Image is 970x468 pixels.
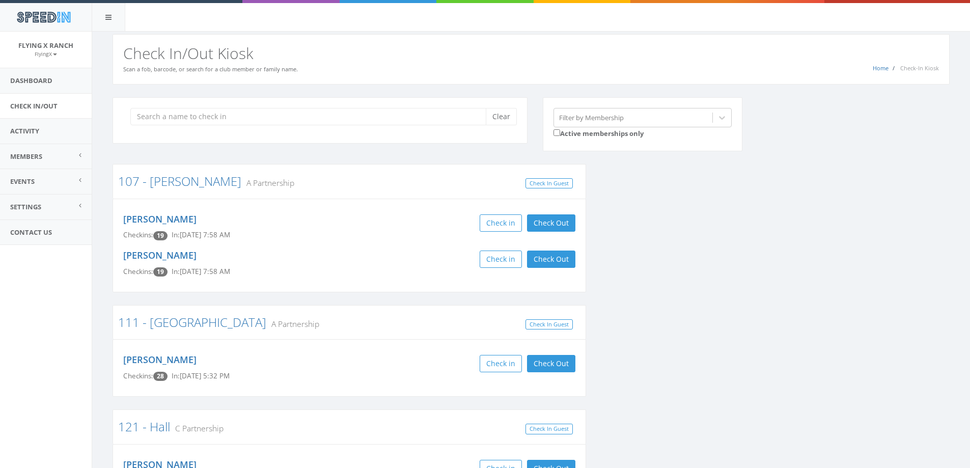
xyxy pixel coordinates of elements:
span: Checkin count [153,372,168,381]
span: Contact Us [10,228,52,237]
button: Check in [480,355,522,372]
h2: Check In/Out Kiosk [123,45,939,62]
span: In: [DATE] 7:58 AM [172,267,230,276]
div: Filter by Membership [559,113,624,122]
a: FlyingX [35,49,57,58]
button: Check Out [527,214,575,232]
span: Events [10,177,35,186]
small: A Partnership [241,177,294,188]
small: Scan a fob, barcode, or search for a club member or family name. [123,65,298,73]
button: Check in [480,251,522,268]
button: Check in [480,214,522,232]
input: Active memberships only [553,129,560,136]
a: 107 - [PERSON_NAME] [118,173,241,189]
a: 121 - Hall [118,418,170,435]
button: Check Out [527,251,575,268]
span: Flying X Ranch [18,41,73,50]
a: Check In Guest [525,424,573,434]
small: A Partnership [266,318,319,329]
input: Search a name to check in [130,108,493,125]
a: 111 - [GEOGRAPHIC_DATA] [118,314,266,331]
span: Check-In Kiosk [900,64,939,72]
a: Check In Guest [525,319,573,330]
span: Checkins: [123,267,153,276]
label: Active memberships only [553,127,644,139]
span: Checkin count [153,231,168,240]
span: Members [10,152,42,161]
span: Checkins: [123,230,153,239]
span: Settings [10,202,41,211]
small: FlyingX [35,50,57,58]
a: [PERSON_NAME] [123,213,197,225]
a: [PERSON_NAME] [123,353,197,366]
span: In: [DATE] 5:32 PM [172,371,230,380]
span: Checkins: [123,371,153,380]
a: Home [873,64,889,72]
small: C Partnership [170,423,224,434]
span: Checkin count [153,267,168,277]
a: [PERSON_NAME] [123,249,197,261]
img: speedin_logo.png [12,8,75,26]
span: In: [DATE] 7:58 AM [172,230,230,239]
a: Check In Guest [525,178,573,189]
button: Clear [486,108,517,125]
button: Check Out [527,355,575,372]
